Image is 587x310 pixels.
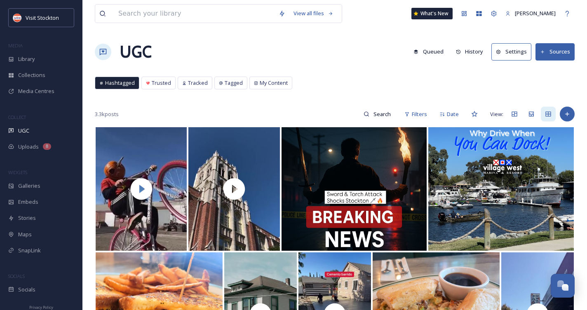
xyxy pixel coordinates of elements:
[491,43,535,60] a: Settings
[18,198,38,206] span: Embeds
[120,40,152,64] a: UGC
[428,127,574,251] img: 🍴⚓Why drive when you can dock? At Village West Marina & Resort, enjoy on-site dining with beautif...
[18,182,40,190] span: Galleries
[18,286,35,294] span: Socials
[412,110,427,118] span: Filters
[8,114,26,120] span: COLLECT
[551,274,575,298] button: Open Chat
[18,214,36,222] span: Stories
[369,106,396,122] input: Search
[188,127,279,251] img: thumbnail
[282,127,427,251] img: 🗡️🔥 Breaking: Stockton Man Attempts Sword Attack & Torch Assault According to Stockton police, a ...
[411,8,453,19] a: What's New
[26,14,59,21] span: Visit Stockton
[13,14,21,22] img: unnamed.jpeg
[96,127,187,251] img: thumbnail
[114,5,275,23] input: Search your library
[409,44,448,60] button: Queued
[447,110,459,118] span: Date
[95,110,119,118] span: 3.3k posts
[535,43,575,60] button: Sources
[8,42,23,49] span: MEDIA
[515,9,556,17] span: [PERSON_NAME]
[18,71,45,79] span: Collections
[18,247,41,254] span: SnapLink
[18,87,54,95] span: Media Centres
[452,44,488,60] button: History
[490,110,503,118] span: View:
[8,169,27,175] span: WIDGETS
[43,143,51,150] div: 8
[105,79,135,87] span: Hashtagged
[260,79,288,87] span: My Content
[29,305,53,310] span: Privacy Policy
[501,5,560,21] a: [PERSON_NAME]
[225,79,243,87] span: Tagged
[188,79,208,87] span: Tracked
[18,231,32,238] span: Maps
[289,5,338,21] a: View all files
[409,44,452,60] a: Queued
[18,143,39,151] span: Uploads
[18,55,35,63] span: Library
[491,43,531,60] button: Settings
[152,79,171,87] span: Trusted
[8,273,25,279] span: SOCIALS
[452,44,492,60] a: History
[18,127,29,135] span: UGC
